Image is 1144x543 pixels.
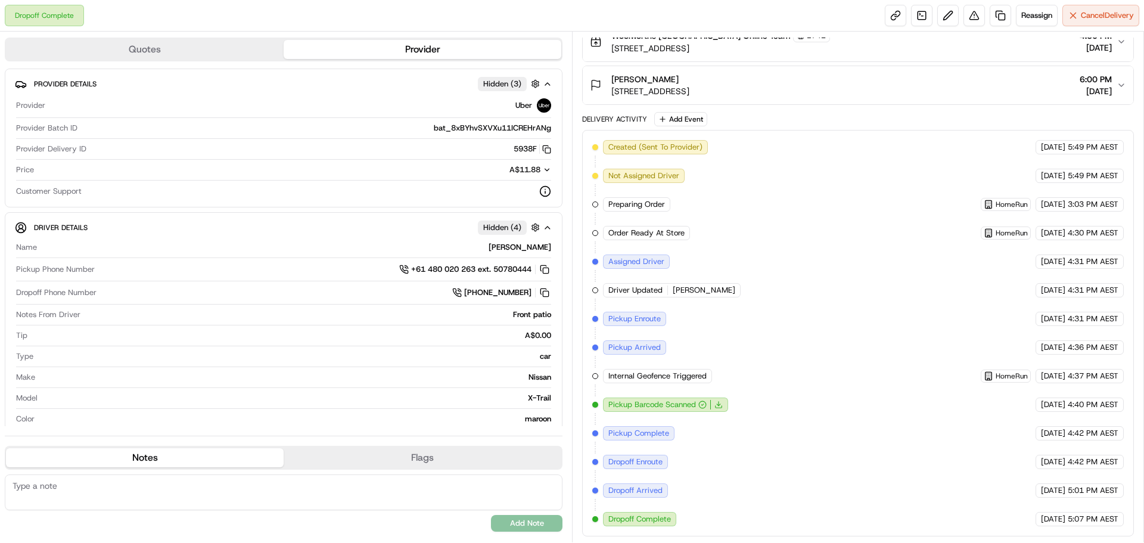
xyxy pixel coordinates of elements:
[509,165,540,175] span: A$11.88
[1041,428,1065,439] span: [DATE]
[284,40,561,59] button: Provider
[16,372,35,383] span: Make
[582,114,647,124] div: Delivery Activity
[608,399,707,410] button: Pickup Barcode Scanned
[1068,256,1118,267] span: 4:31 PM AEST
[1068,342,1118,353] span: 4:36 PM AEST
[34,79,97,89] span: Provider Details
[1041,457,1065,467] span: [DATE]
[1041,371,1065,381] span: [DATE]
[16,165,34,175] span: Price
[32,330,551,341] div: A$0.00
[6,448,284,467] button: Notes
[42,393,551,404] div: X-Trail
[654,112,707,126] button: Add Event
[996,228,1028,238] span: HomeRun
[537,98,551,113] img: uber-new-logo.jpeg
[611,85,689,97] span: [STREET_ADDRESS]
[1081,10,1134,21] span: Cancel Delivery
[24,173,91,185] span: Knowledge Base
[16,287,97,298] span: Dropoff Phone Number
[1021,10,1052,21] span: Reassign
[411,264,531,275] span: +61 480 020 263 ext. 50780444
[12,114,33,135] img: 1736555255976-a54dd68f-1ca7-489b-9aae-adbdc363a1c4
[608,399,696,410] span: Pickup Barcode Scanned
[15,74,552,94] button: Provider DetailsHidden (3)
[6,40,284,59] button: Quotes
[608,371,707,381] span: Internal Geofence Triggered
[1080,73,1112,85] span: 6:00 PM
[996,371,1028,381] span: HomeRun
[1041,399,1065,410] span: [DATE]
[608,256,664,267] span: Assigned Driver
[1068,285,1118,296] span: 4:31 PM AEST
[478,220,543,235] button: Hidden (4)
[446,165,551,175] button: A$11.88
[16,123,77,134] span: Provider Batch ID
[608,228,685,238] span: Order Ready At Store
[96,168,196,190] a: 💻API Documentation
[452,286,551,299] a: [PHONE_NUMBER]
[1068,399,1118,410] span: 4:40 PM AEST
[12,12,36,36] img: Nash
[84,201,144,211] a: Powered byPylon
[608,485,663,496] span: Dropoff Arrived
[1080,85,1112,97] span: [DATE]
[478,76,543,91] button: Hidden (3)
[1068,142,1118,153] span: 5:49 PM AEST
[583,22,1133,61] button: Woolworths [GEOGRAPHIC_DATA] Online Team2741[STREET_ADDRESS]4:50 PM[DATE]
[483,79,521,89] span: Hidden ( 3 )
[1041,514,1065,525] span: [DATE]
[673,285,735,296] span: [PERSON_NAME]
[1041,256,1065,267] span: [DATE]
[515,100,532,111] span: Uber
[41,114,195,126] div: Start new chat
[12,174,21,184] div: 📗
[1041,342,1065,353] span: [DATE]
[996,200,1028,209] span: HomeRun
[483,222,521,233] span: Hidden ( 4 )
[464,287,531,298] span: [PHONE_NUMBER]
[1068,371,1118,381] span: 4:37 PM AEST
[1068,485,1118,496] span: 5:01 PM AEST
[39,414,551,424] div: maroon
[1068,170,1118,181] span: 5:49 PM AEST
[611,73,679,85] span: [PERSON_NAME]
[611,42,830,54] span: [STREET_ADDRESS]
[1041,142,1065,153] span: [DATE]
[34,223,88,232] span: Driver Details
[101,174,110,184] div: 💻
[1068,314,1118,324] span: 4:31 PM AEST
[1068,199,1118,210] span: 3:03 PM AEST
[16,264,95,275] span: Pickup Phone Number
[608,457,663,467] span: Dropoff Enroute
[16,330,27,341] span: Tip
[399,263,551,276] a: +61 480 020 263 ext. 50780444
[1068,457,1118,467] span: 4:42 PM AEST
[31,77,214,89] input: Got a question? Start typing here...
[583,66,1133,104] button: [PERSON_NAME][STREET_ADDRESS]6:00 PM[DATE]
[40,372,551,383] div: Nissan
[42,242,551,253] div: [PERSON_NAME]
[608,285,663,296] span: Driver Updated
[1041,199,1065,210] span: [DATE]
[1062,5,1139,26] button: CancelDelivery
[7,168,96,190] a: 📗Knowledge Base
[608,514,671,525] span: Dropoff Complete
[1016,5,1058,26] button: Reassign
[284,448,561,467] button: Flags
[608,170,679,181] span: Not Assigned Driver
[434,123,551,134] span: bat_8xBYhvSXVXu11ICREHrANg
[16,351,33,362] span: Type
[1041,485,1065,496] span: [DATE]
[41,126,151,135] div: We're available if you need us!
[608,199,665,210] span: Preparing Order
[1068,228,1118,238] span: 4:30 PM AEST
[514,144,551,154] button: 5938F
[16,309,80,320] span: Notes From Driver
[15,218,552,237] button: Driver DetailsHidden (4)
[1080,42,1112,54] span: [DATE]
[1041,285,1065,296] span: [DATE]
[984,371,1028,381] button: HomeRun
